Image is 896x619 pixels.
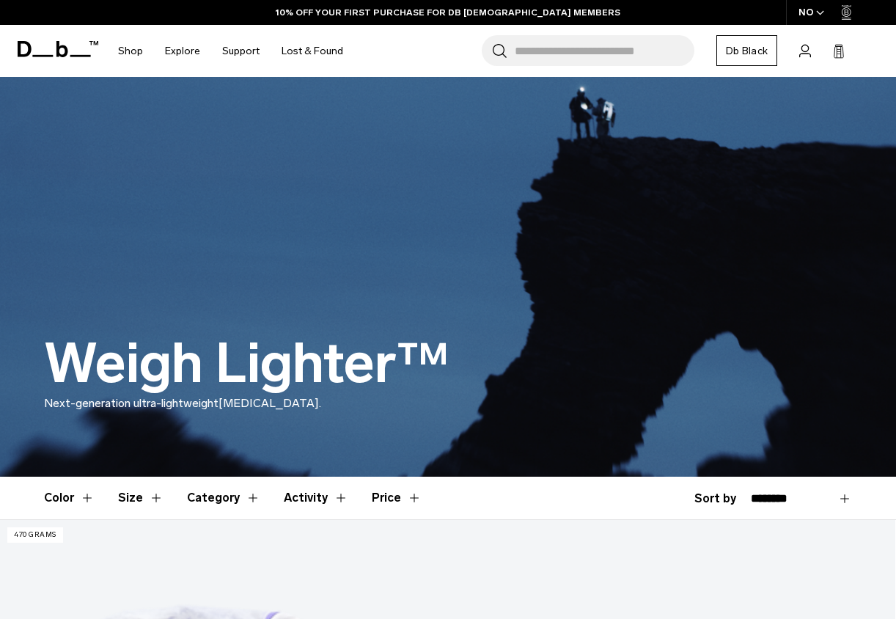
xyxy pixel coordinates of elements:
[44,334,449,395] h1: Weigh Lighter™
[187,477,260,519] button: Toggle Filter
[107,25,354,77] nav: Main Navigation
[44,477,95,519] button: Toggle Filter
[219,396,321,410] span: [MEDICAL_DATA].
[284,477,348,519] button: Toggle Filter
[222,25,260,77] a: Support
[165,25,200,77] a: Explore
[282,25,343,77] a: Lost & Found
[118,477,164,519] button: Toggle Filter
[372,477,422,519] button: Toggle Price
[7,527,63,543] p: 470 grams
[716,35,777,66] a: Db Black
[118,25,143,77] a: Shop
[276,6,620,19] a: 10% OFF YOUR FIRST PURCHASE FOR DB [DEMOGRAPHIC_DATA] MEMBERS
[44,396,219,410] span: Next-generation ultra-lightweight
